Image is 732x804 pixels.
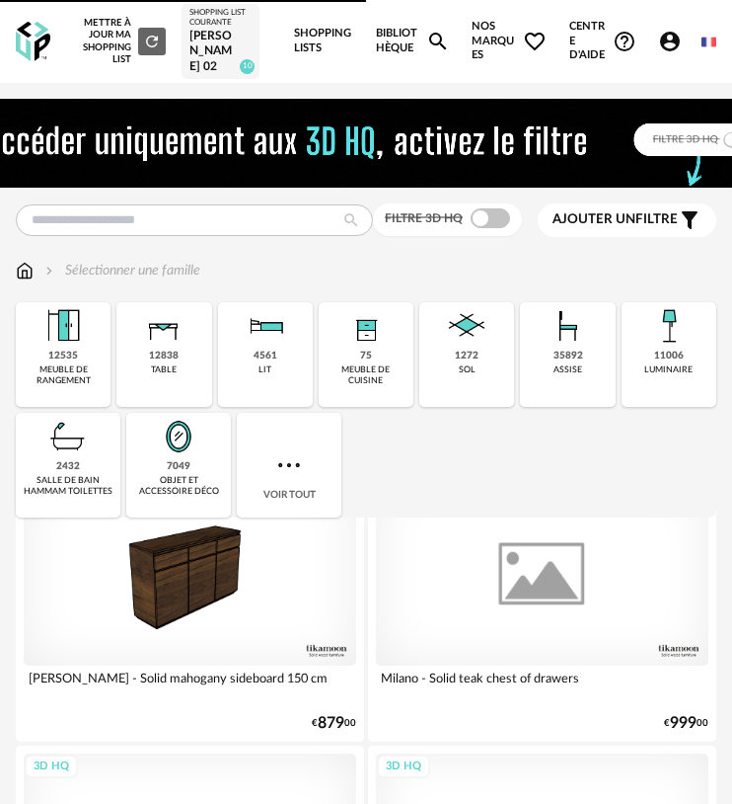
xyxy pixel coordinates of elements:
[545,302,592,350] img: Assise.png
[553,364,582,375] div: assise
[22,475,114,498] div: salle de bain hammam toilettes
[613,30,636,53] span: Help Circle Outline icon
[140,302,187,350] img: Table.png
[523,30,547,53] span: Heart Outline icon
[237,413,341,518] div: Voir tout
[318,717,344,730] span: 879
[644,364,693,375] div: luminaire
[39,302,87,350] img: Meuble%20de%20rangement.png
[664,717,708,730] div: € 00
[149,350,179,362] div: 12838
[552,212,635,226] span: Ajouter un
[48,350,78,362] div: 12535
[368,470,716,742] a: 3D HQ Milano - Solid teak chest of drawers €99900
[552,211,678,228] span: filtre
[44,413,92,460] img: Salle%20de%20bain.png
[41,261,200,281] div: Sélectionner une famille
[258,364,271,375] div: lit
[167,460,190,473] div: 7049
[16,22,50,62] img: OXP
[701,35,716,49] img: fr
[273,449,305,481] img: more.7b13dc1.svg
[569,20,636,63] span: Centre d'aideHelp Circle Outline icon
[151,364,177,375] div: table
[155,413,202,460] img: Miroir.png
[72,17,166,66] div: Mettre à jour ma Shopping List
[553,350,583,362] div: 35892
[132,475,225,498] div: objet et accessoire déco
[16,470,364,742] a: 3D HQ [PERSON_NAME] - Solid mahogany sideboard 150 cm €87900
[538,203,716,237] button: Ajouter unfiltre Filter icon
[22,364,105,387] div: meuble de rangement
[242,302,289,350] img: Literie.png
[24,666,356,705] div: [PERSON_NAME] - Solid mahogany sideboard 150 cm
[645,302,693,350] img: Luminaire.png
[25,755,78,779] div: 3D HQ
[443,302,490,350] img: Sol.png
[312,717,356,730] div: € 00
[658,30,682,53] span: Account Circle icon
[459,364,476,375] div: sol
[426,30,450,53] span: Magnify icon
[658,30,691,53] span: Account Circle icon
[385,212,463,224] span: Filtre 3D HQ
[56,460,80,473] div: 2432
[16,261,34,281] img: svg+xml;base64,PHN2ZyB3aWR0aD0iMTYiIGhlaWdodD0iMTciIHZpZXdCb3g9IjAgMCAxNiAxNyIgZmlsbD0ibm9uZSIgeG...
[254,350,277,362] div: 4561
[143,36,161,45] span: Refresh icon
[189,29,252,75] div: [PERSON_NAME] 02
[377,755,430,779] div: 3D HQ
[654,350,684,362] div: 11006
[360,350,372,362] div: 75
[240,59,255,74] span: 10
[41,261,57,281] img: svg+xml;base64,PHN2ZyB3aWR0aD0iMTYiIGhlaWdodD0iMTYiIHZpZXdCb3g9IjAgMCAxNiAxNiIgZmlsbD0ibm9uZSIgeG...
[376,666,708,705] div: Milano - Solid teak chest of drawers
[455,350,478,362] div: 1272
[342,302,390,350] img: Rangement.png
[670,717,696,730] span: 999
[189,8,252,29] div: Shopping List courante
[678,208,701,232] span: Filter icon
[325,364,407,387] div: meuble de cuisine
[189,8,252,75] a: Shopping List courante [PERSON_NAME] 02 10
